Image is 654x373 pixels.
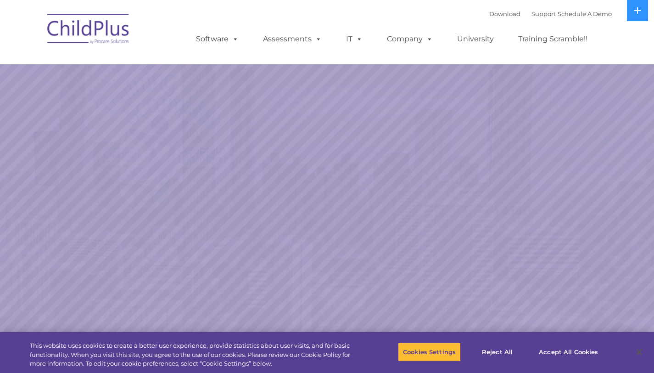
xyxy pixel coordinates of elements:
[30,341,360,368] div: This website uses cookies to create a better user experience, provide statistics about user visit...
[629,342,649,362] button: Close
[337,30,372,48] a: IT
[531,10,556,17] a: Support
[444,195,553,224] a: Learn More
[398,342,461,362] button: Cookies Settings
[509,30,597,48] a: Training Scramble!!
[558,10,612,17] a: Schedule A Demo
[448,30,503,48] a: University
[254,30,331,48] a: Assessments
[489,10,612,17] font: |
[187,30,248,48] a: Software
[469,342,526,362] button: Reject All
[534,342,603,362] button: Accept All Cookies
[378,30,442,48] a: Company
[489,10,520,17] a: Download
[43,7,134,53] img: ChildPlus by Procare Solutions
